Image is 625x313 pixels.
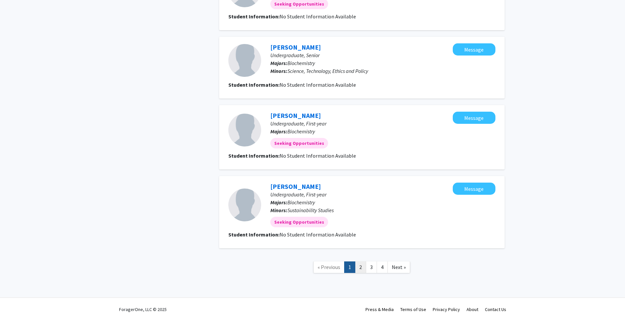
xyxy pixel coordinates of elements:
span: Sustainability Studies [287,207,334,213]
button: Message Anne-Fleur Winter [453,43,495,56]
span: Biochemistry [287,60,315,66]
a: Contact Us [485,306,506,312]
span: No Student Information Available [280,13,356,20]
a: 4 [377,261,388,273]
b: Student Information: [228,231,280,238]
a: Press & Media [365,306,394,312]
span: No Student Information Available [280,231,356,238]
a: Next [387,261,410,273]
span: « Previous [318,264,340,270]
nav: Page navigation [219,255,505,281]
b: Minors: [270,68,287,74]
a: Terms of Use [400,306,426,312]
span: Undergraduate, First-year [270,191,326,198]
a: Privacy Policy [433,306,460,312]
span: Undergraduate, First-year [270,120,326,127]
b: Majors: [270,128,287,135]
span: No Student Information Available [280,81,356,88]
a: 2 [355,261,366,273]
button: Message Rohit Chintala [453,112,495,124]
span: Next » [392,264,406,270]
a: Previous Page [313,261,344,273]
span: Undergraduate, Senior [270,52,320,58]
b: Minors: [270,207,287,213]
a: [PERSON_NAME] [270,43,321,51]
a: [PERSON_NAME] [270,111,321,120]
b: Student Information: [228,152,280,159]
b: Student Information: [228,13,280,20]
mat-chip: Seeking Opportunities [270,138,328,148]
b: Student Information: [228,81,280,88]
b: Majors: [270,199,287,206]
mat-chip: Seeking Opportunities [270,217,328,227]
span: Biochemistry [287,199,315,206]
span: Science, Technology, Ethics and Policy [287,68,368,74]
b: Majors: [270,60,287,66]
a: 1 [344,261,355,273]
a: [PERSON_NAME] [270,182,321,190]
button: Message Trisha Ranjan [453,183,495,195]
span: Biochemistry [287,128,315,135]
span: No Student Information Available [280,152,356,159]
iframe: Chat [5,283,28,308]
a: About [467,306,478,312]
a: 3 [366,261,377,273]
